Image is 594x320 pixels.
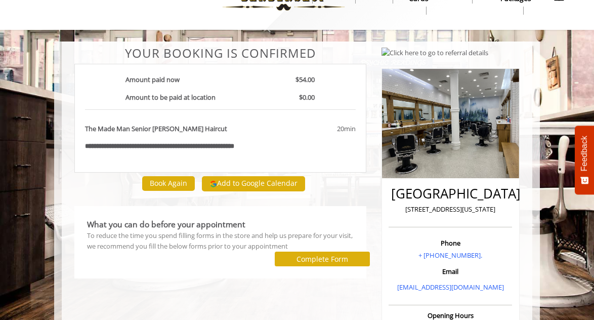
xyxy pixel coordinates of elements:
h2: [GEOGRAPHIC_DATA] [391,186,510,201]
label: Complete Form [296,255,348,263]
img: Click here to go to referral details [381,48,488,58]
b: Amount paid now [125,75,180,84]
button: Add to Google Calendar [202,176,305,191]
b: What you can do before your appointment [87,219,245,230]
h3: Email [391,268,510,275]
b: $0.00 [299,93,315,102]
b: $54.00 [295,75,315,84]
p: [STREET_ADDRESS][US_STATE] [391,204,510,215]
a: [EMAIL_ADDRESS][DOMAIN_NAME] [397,283,504,292]
button: Feedback - Show survey [575,126,594,194]
div: To reduce the time you spend filling forms in the store and help us prepare for your visit, we re... [87,230,354,252]
h3: Opening Hours [389,312,512,319]
button: Book Again [142,176,195,191]
a: + [PHONE_NUMBER]. [418,251,482,260]
center: Your Booking is confirmed [74,47,366,60]
b: Amount to be paid at location [125,93,216,102]
button: Complete Form [275,252,370,266]
span: Feedback [580,136,589,171]
div: 20min [275,124,355,134]
b: The Made Man Senior [PERSON_NAME] Haircut [85,124,227,134]
h3: Phone [391,239,510,247]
